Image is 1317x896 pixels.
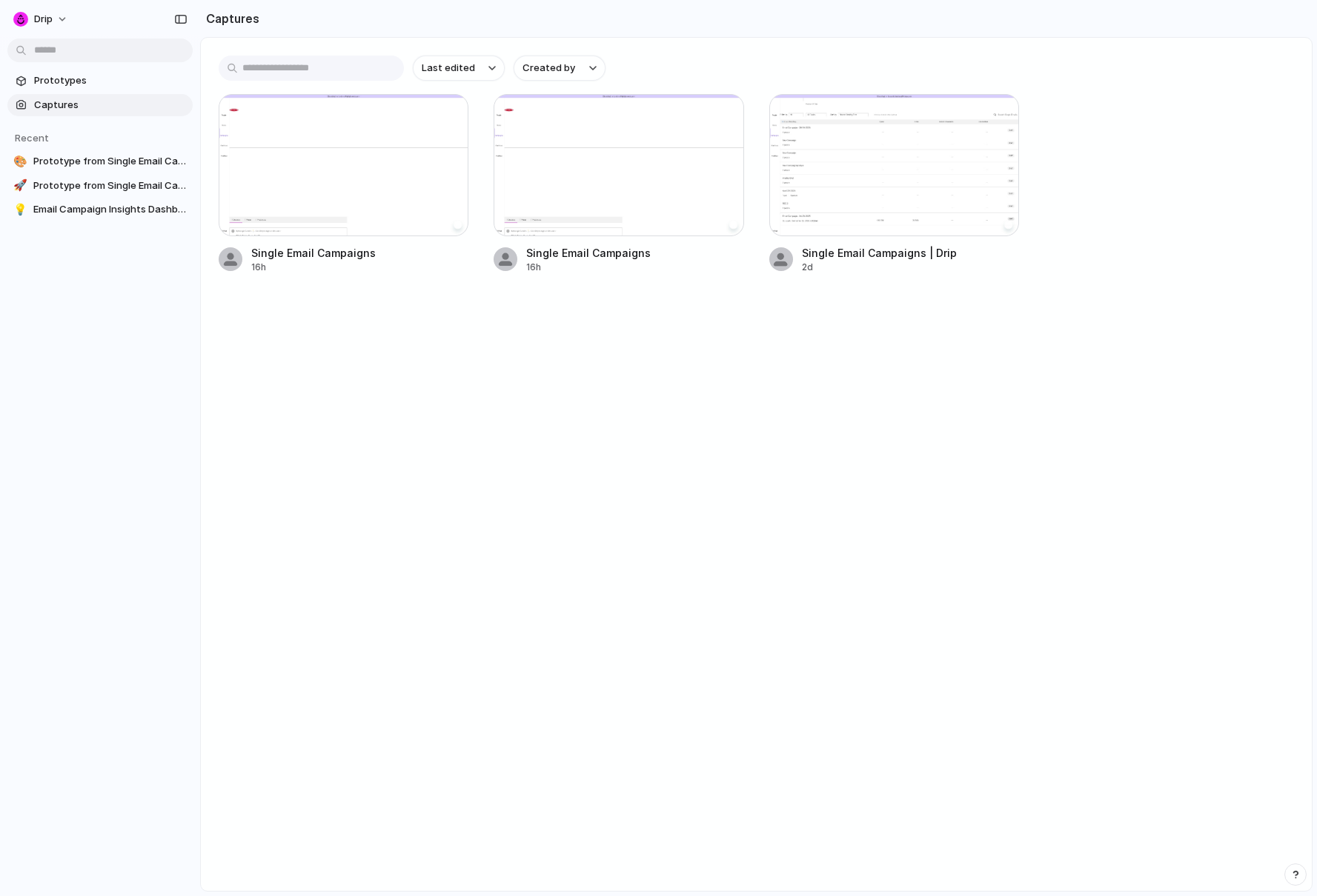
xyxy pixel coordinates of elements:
div: 16h [526,261,651,274]
a: Prototypes [7,70,193,92]
button: Drip [7,7,76,31]
div: 16h [251,261,376,274]
a: 🎨Prototype from Single Email Campaigns [7,150,193,173]
span: Drip [34,12,53,27]
div: Single Email Campaigns | Drip [802,245,957,261]
span: Email Campaign Insights Dashboard [33,202,187,217]
div: 💡 [13,202,27,217]
span: Created by [523,61,575,76]
a: Captures [7,94,193,116]
span: Last edited [422,61,475,76]
span: Prototypes [34,73,187,88]
div: 🚀 [13,178,27,193]
span: Prototype from Single Email Campaigns [33,154,187,169]
span: Prototype from Single Email Campaigns [33,178,187,193]
span: Captures [34,98,187,113]
a: 🚀Prototype from Single Email Campaigns [7,175,193,197]
div: Single Email Campaigns [251,245,376,261]
div: 🎨 [13,154,27,169]
span: Recent [15,132,49,144]
button: Last edited [413,56,505,81]
div: Single Email Campaigns [526,245,651,261]
a: 💡Email Campaign Insights Dashboard [7,198,193,221]
h2: Captures [200,10,259,27]
button: Created by [514,56,606,81]
div: 2d [802,261,957,274]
